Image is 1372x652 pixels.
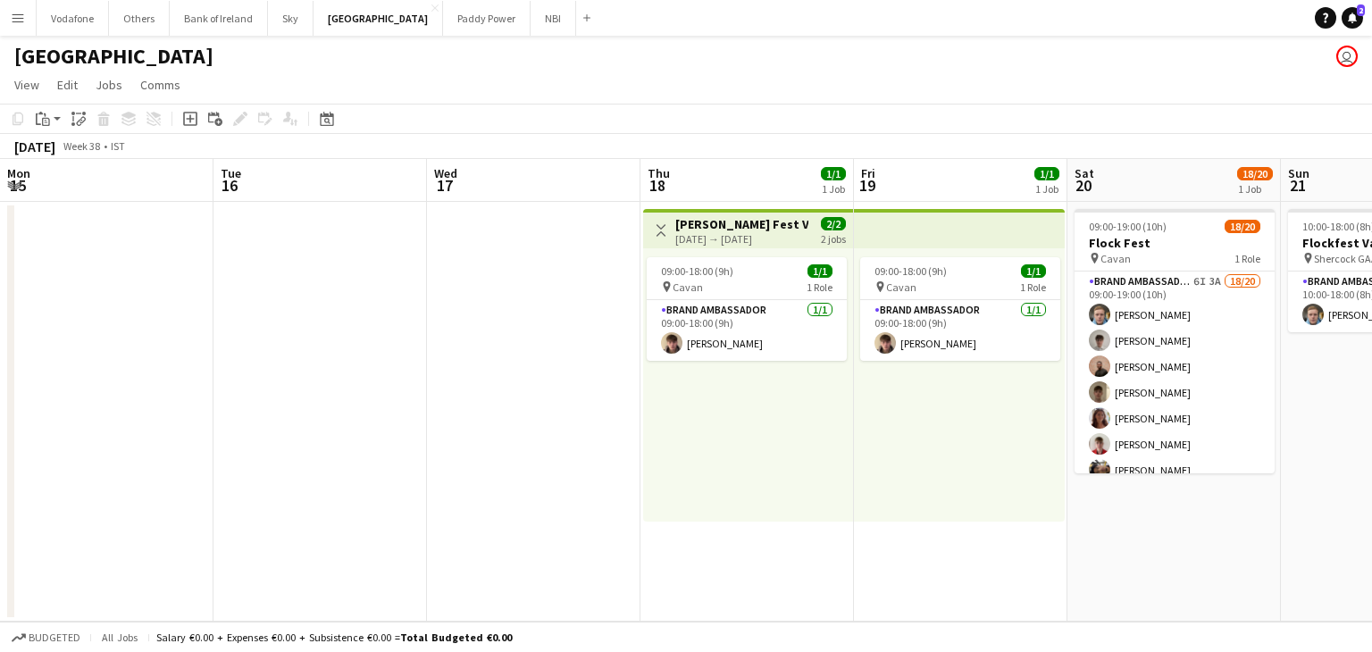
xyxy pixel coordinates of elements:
div: IST [111,139,125,153]
app-job-card: 09:00-18:00 (9h)1/1 Cavan1 RoleBrand Ambassador1/109:00-18:00 (9h)[PERSON_NAME] [647,257,847,361]
span: 15 [4,175,30,196]
a: Comms [133,73,188,96]
span: 18/20 [1237,167,1273,180]
span: 1 Role [1020,280,1046,294]
span: 16 [218,175,241,196]
span: 17 [431,175,457,196]
button: Budgeted [9,628,83,648]
span: Edit [57,77,78,93]
span: Total Budgeted €0.00 [400,631,512,644]
button: Paddy Power [443,1,531,36]
app-card-role: Brand Ambassador1/109:00-18:00 (9h)[PERSON_NAME] [860,300,1060,361]
button: Vodafone [37,1,109,36]
span: All jobs [98,631,141,644]
span: 21 [1285,175,1309,196]
span: Week 38 [59,139,104,153]
app-card-role: Brand Ambassador1/109:00-18:00 (9h)[PERSON_NAME] [647,300,847,361]
div: Salary €0.00 + Expenses €0.00 + Subsistence €0.00 = [156,631,512,644]
span: Wed [434,165,457,181]
div: [DATE] [14,138,55,155]
span: 09:00-18:00 (9h) [874,264,947,278]
span: Jobs [96,77,122,93]
span: Cavan [1100,252,1131,265]
a: Jobs [88,73,130,96]
button: Sky [268,1,314,36]
app-job-card: 09:00-19:00 (10h)18/20Flock Fest Cavan1 RoleBrand Ambassador6I3A18/2009:00-19:00 (10h)[PERSON_NAM... [1075,209,1275,473]
span: Tue [221,165,241,181]
span: 18 [645,175,670,196]
span: Fri [861,165,875,181]
button: Others [109,1,170,36]
h1: [GEOGRAPHIC_DATA] [14,43,213,70]
span: 09:00-19:00 (10h) [1089,220,1167,233]
div: [DATE] → [DATE] [675,232,808,246]
span: Sat [1075,165,1094,181]
span: 09:00-18:00 (9h) [661,264,733,278]
button: [GEOGRAPHIC_DATA] [314,1,443,36]
span: Budgeted [29,631,80,644]
span: Mon [7,165,30,181]
app-user-avatar: Katie Shovlin [1336,46,1358,67]
span: 20 [1072,175,1094,196]
div: 1 Job [822,182,845,196]
span: 1/1 [1021,264,1046,278]
a: View [7,73,46,96]
span: 1 Role [807,280,832,294]
span: 1/1 [1034,167,1059,180]
app-job-card: 09:00-18:00 (9h)1/1 Cavan1 RoleBrand Ambassador1/109:00-18:00 (9h)[PERSON_NAME] [860,257,1060,361]
a: Edit [50,73,85,96]
span: 2/2 [821,217,846,230]
h3: [PERSON_NAME] Fest VAN DRIVER [675,216,808,232]
span: Comms [140,77,180,93]
a: 2 [1342,7,1363,29]
div: 1 Job [1035,182,1058,196]
span: 19 [858,175,875,196]
span: 1/1 [807,264,832,278]
button: NBI [531,1,576,36]
span: View [14,77,39,93]
span: Cavan [886,280,916,294]
h3: Flock Fest [1075,235,1275,251]
span: Thu [648,165,670,181]
button: Bank of Ireland [170,1,268,36]
span: 18/20 [1225,220,1260,233]
span: 1 Role [1234,252,1260,265]
div: 2 jobs [821,230,846,246]
div: 1 Job [1238,182,1272,196]
span: 2 [1357,4,1365,16]
span: 1/1 [821,167,846,180]
span: Cavan [673,280,703,294]
span: Sun [1288,165,1309,181]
